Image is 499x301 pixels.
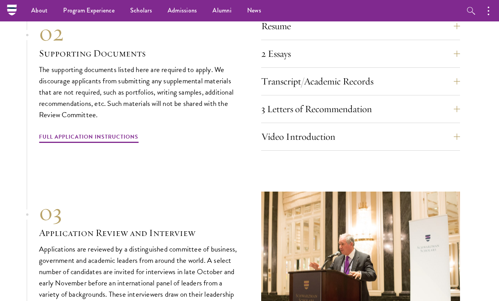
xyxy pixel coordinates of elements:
[39,226,238,239] h3: Application Review and Interview
[261,44,460,63] button: 2 Essays
[39,198,238,226] div: 03
[261,72,460,91] button: Transcript/Academic Records
[39,47,238,60] h3: Supporting Documents
[261,100,460,118] button: 3 Letters of Recommendation
[39,19,238,47] div: 02
[261,127,460,146] button: Video Introduction
[39,132,138,144] a: Full Application Instructions
[261,17,460,35] button: Resume
[39,64,238,120] p: The supporting documents listed here are required to apply. We discourage applicants from submitt...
